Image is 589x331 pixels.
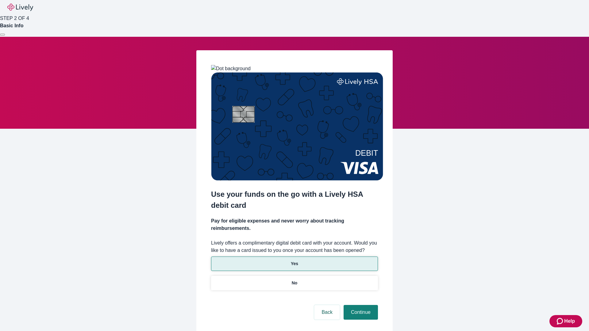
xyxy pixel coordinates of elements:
[211,239,378,254] label: Lively offers a complimentary digital debit card with your account. Would you like to have a card...
[211,189,378,211] h2: Use your funds on the go with a Lively HSA debit card
[291,261,298,267] p: Yes
[292,280,298,286] p: No
[211,72,383,181] img: Debit card
[557,318,564,325] svg: Zendesk support icon
[7,4,33,11] img: Lively
[344,305,378,320] button: Continue
[314,305,340,320] button: Back
[211,217,378,232] h4: Pay for eligible expenses and never worry about tracking reimbursements.
[564,318,575,325] span: Help
[549,315,582,327] button: Zendesk support iconHelp
[211,276,378,290] button: No
[211,65,251,72] img: Dot background
[211,257,378,271] button: Yes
